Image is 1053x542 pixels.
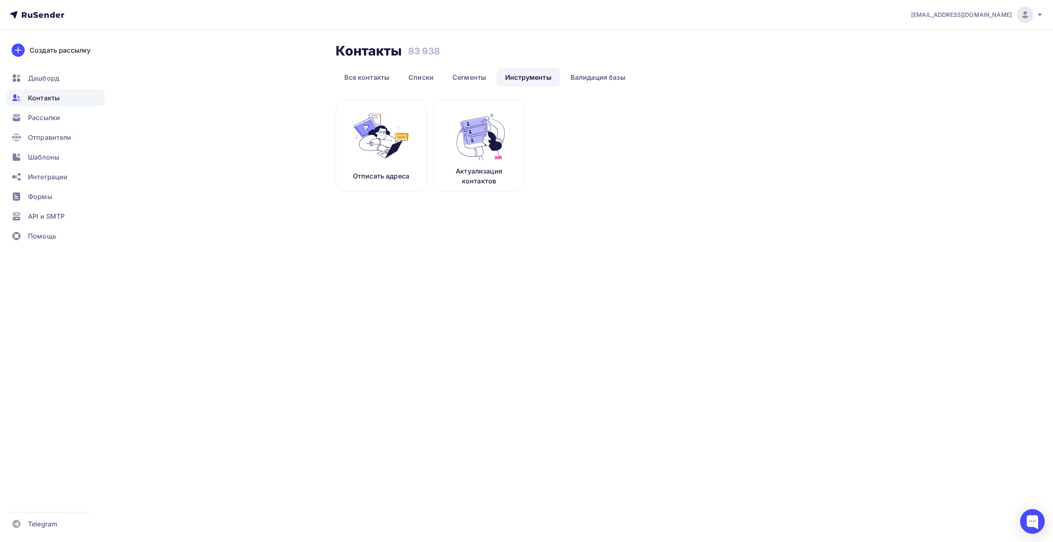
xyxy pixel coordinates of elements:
[7,90,104,106] a: Контакты
[28,93,60,103] span: Контакты
[28,211,65,221] span: API и SMTP
[444,166,515,186] p: Актуализация контактов
[434,100,525,191] a: Актуализация контактов
[408,45,441,57] h3: 83 938
[7,129,104,146] a: Отправители
[28,132,72,142] span: Отправители
[353,171,409,181] p: Отписать адреса
[28,172,67,182] span: Интеграции
[28,192,52,202] span: Формы
[336,43,402,59] h2: Контакты
[562,68,634,87] a: Валидация базы
[28,519,57,529] span: Telegram
[496,68,560,87] a: Инструменты
[400,68,442,87] a: Списки
[911,7,1043,23] a: [EMAIL_ADDRESS][DOMAIN_NAME]
[444,68,495,87] a: Сегменты
[30,45,90,55] div: Создать рассылку
[911,11,1012,19] span: [EMAIL_ADDRESS][DOMAIN_NAME]
[7,109,104,126] a: Рассылки
[7,188,104,205] a: Формы
[28,231,56,241] span: Помощь
[336,100,427,191] a: Отписать адреса
[28,73,59,83] span: Дашборд
[336,68,399,87] a: Все контакты
[28,113,60,123] span: Рассылки
[7,70,104,86] a: Дашборд
[28,152,59,162] span: Шаблоны
[7,149,104,165] a: Шаблоны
